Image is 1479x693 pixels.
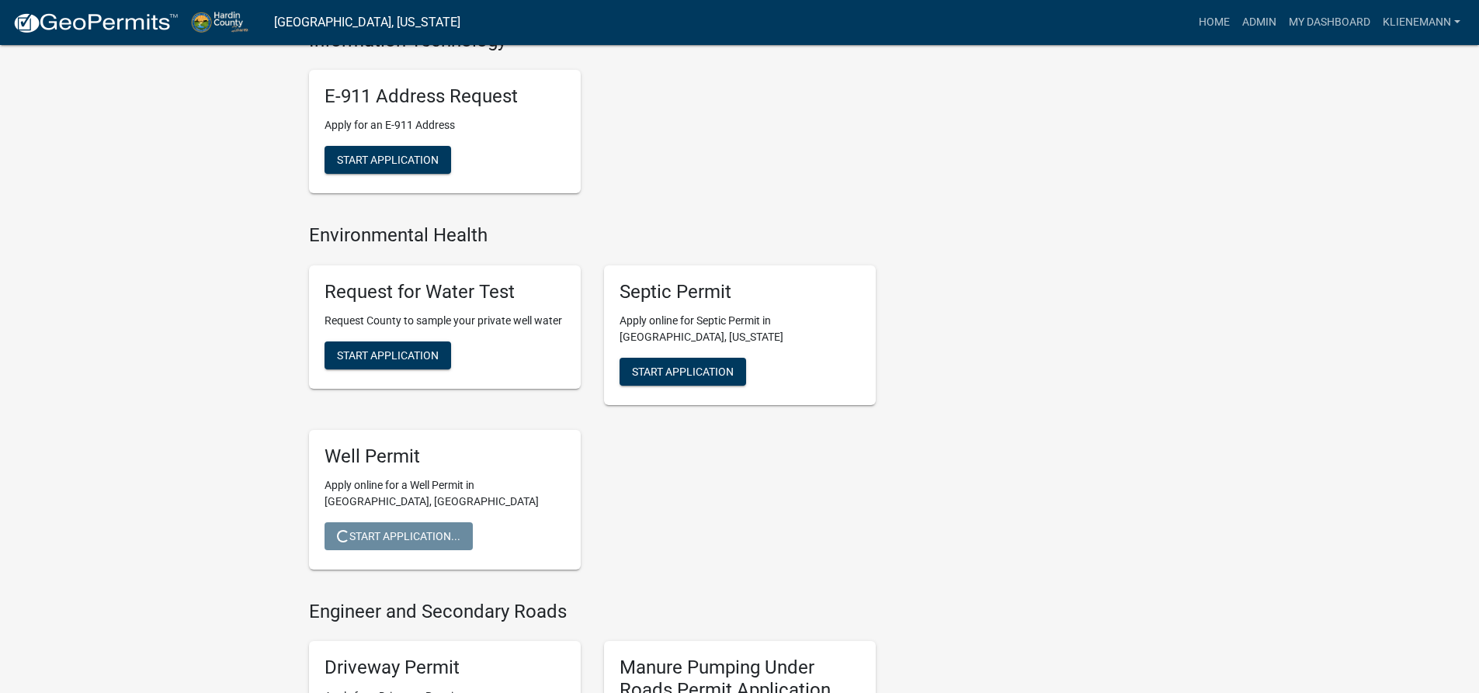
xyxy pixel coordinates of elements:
[1283,8,1377,37] a: My Dashboard
[325,313,565,329] p: Request County to sample your private well water
[325,85,565,108] h5: E-911 Address Request
[632,365,734,377] span: Start Application
[325,522,473,550] button: Start Application...
[325,117,565,133] p: Apply for an E-911 Address
[325,445,565,468] h5: Well Permit
[309,224,876,247] h4: Environmental Health
[620,358,746,386] button: Start Application
[620,313,860,345] p: Apply online for Septic Permit in [GEOGRAPHIC_DATA], [US_STATE]
[1377,8,1467,37] a: klienemann
[1193,8,1236,37] a: Home
[325,146,451,174] button: Start Application
[325,341,451,369] button: Start Application
[325,477,565,510] p: Apply online for a Well Permit in [GEOGRAPHIC_DATA], [GEOGRAPHIC_DATA]
[274,9,460,36] a: [GEOGRAPHIC_DATA], [US_STATE]
[325,281,565,303] h5: Request for Water Test
[191,12,262,33] img: Hardin County, Iowa
[620,281,860,303] h5: Septic Permit
[337,348,439,361] span: Start Application
[337,529,460,542] span: Start Application...
[1236,8,1283,37] a: Admin
[325,657,565,679] h5: Driveway Permit
[309,601,876,623] h4: Engineer and Secondary Roads
[337,154,439,166] span: Start Application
